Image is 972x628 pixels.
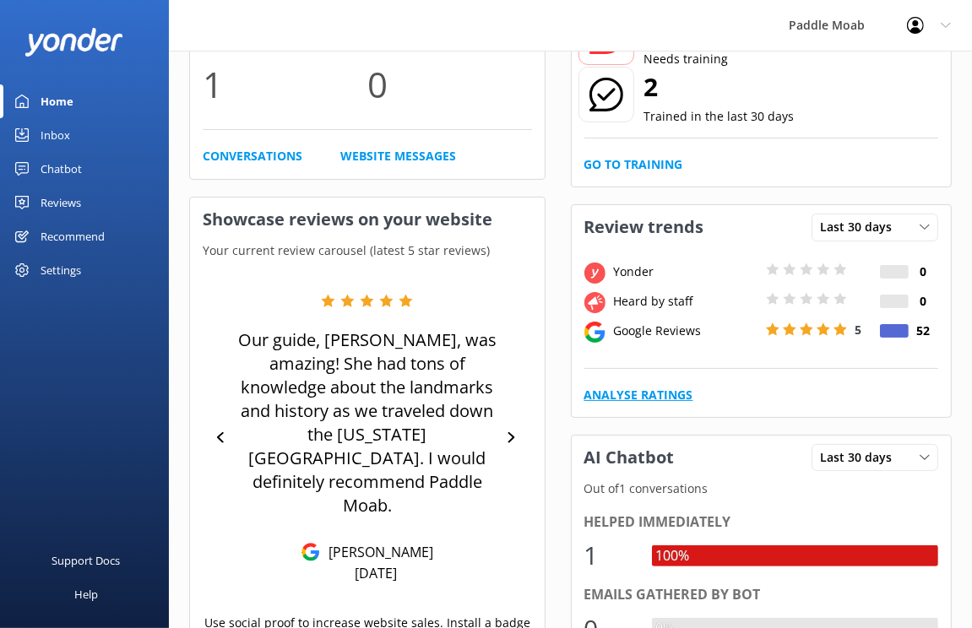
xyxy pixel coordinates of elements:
[909,322,938,340] h4: 52
[572,205,717,249] h3: Review trends
[203,56,367,112] p: 1
[820,448,902,467] span: Last 30 days
[610,292,762,311] div: Heard by staff
[235,328,500,517] p: Our guide, [PERSON_NAME], was amazing! She had tons of knowledge about the landmarks and history ...
[644,50,729,68] p: Needs training
[610,322,762,340] div: Google Reviews
[41,118,70,152] div: Inbox
[41,152,82,186] div: Chatbot
[25,28,122,56] img: yonder-white-logo.png
[820,218,902,236] span: Last 30 days
[610,263,762,281] div: Yonder
[909,292,938,311] h4: 0
[301,543,320,561] img: Google Reviews
[572,436,687,479] h3: AI Chatbot
[584,512,939,533] div: Helped immediately
[41,84,73,118] div: Home
[652,545,694,567] div: 100%
[644,67,795,107] h2: 2
[203,147,302,165] a: Conversations
[367,56,532,112] p: 0
[855,322,862,338] span: 5
[190,198,545,241] h3: Showcase reviews on your website
[190,241,545,260] p: Your current review carousel (latest 5 star reviews)
[584,584,939,606] div: Emails gathered by bot
[74,577,98,611] div: Help
[41,186,81,219] div: Reviews
[572,479,952,498] p: Out of 1 conversations
[355,564,397,582] p: [DATE]
[41,253,81,287] div: Settings
[584,535,635,576] div: 1
[41,219,105,253] div: Recommend
[909,263,938,281] h4: 0
[584,386,693,404] a: Analyse Ratings
[584,155,683,174] a: Go to Training
[320,543,433,561] p: [PERSON_NAME]
[644,107,795,126] p: Trained in the last 30 days
[340,147,456,165] a: Website Messages
[52,544,121,577] div: Support Docs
